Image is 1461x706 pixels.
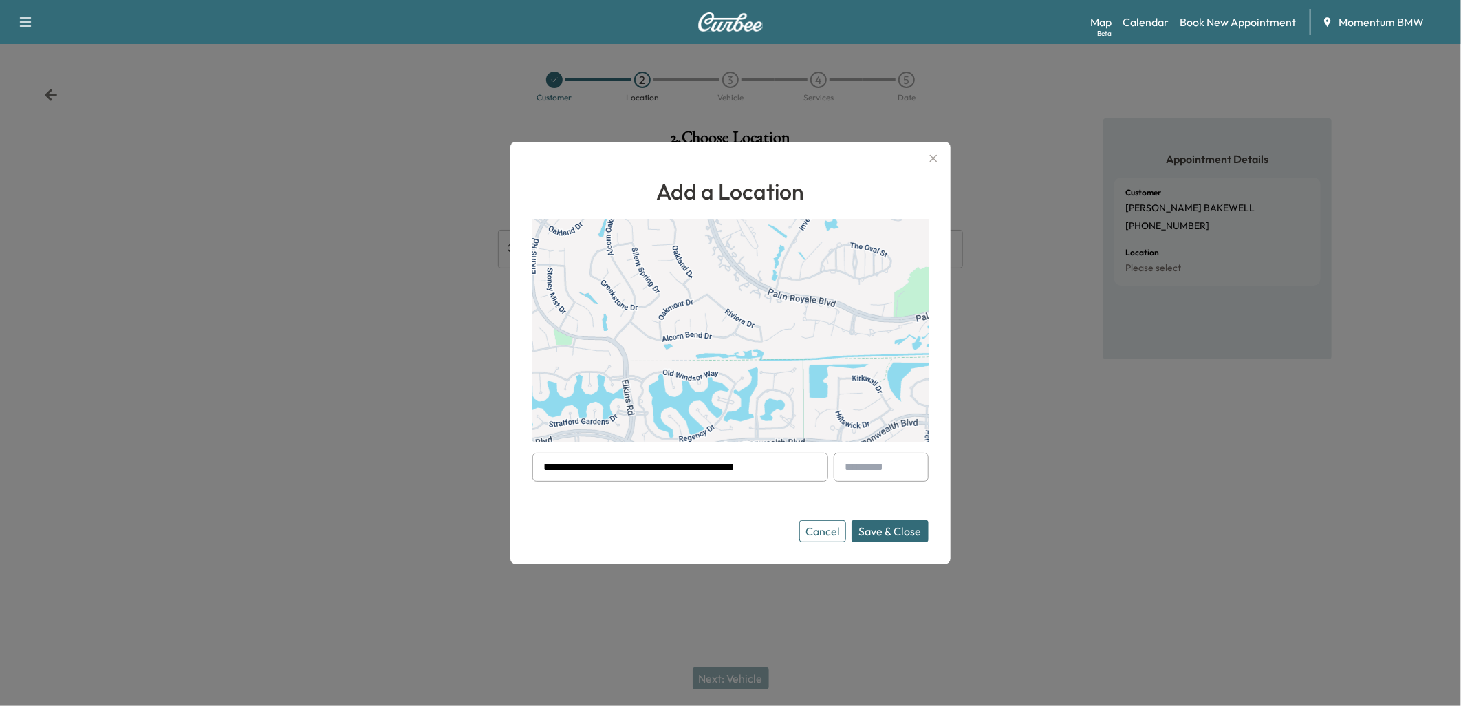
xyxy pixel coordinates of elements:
div: Beta [1097,28,1112,39]
img: Curbee Logo [697,12,764,32]
button: Save & Close [852,520,929,542]
button: Cancel [799,520,846,542]
a: MapBeta [1090,14,1112,30]
a: Calendar [1123,14,1169,30]
h1: Add a Location [532,175,929,208]
span: Momentum BMW [1339,14,1424,30]
a: Book New Appointment [1180,14,1296,30]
